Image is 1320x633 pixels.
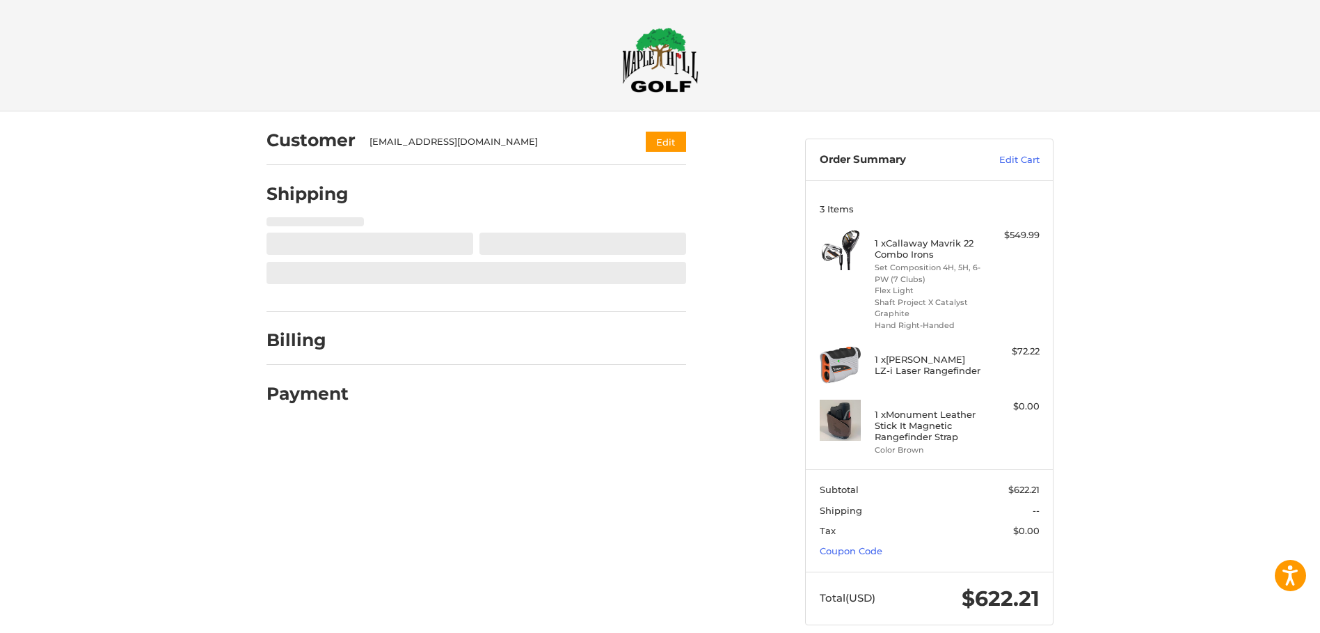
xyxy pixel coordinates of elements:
div: $549.99 [985,228,1040,242]
h3: Order Summary [820,153,969,167]
li: Shaft Project X Catalyst Graphite [875,297,981,320]
h2: Shipping [267,183,349,205]
span: Subtotal [820,484,859,495]
span: Shipping [820,505,862,516]
li: Hand Right-Handed [875,320,981,331]
h4: 1 x Callaway Mavrik 22 Combo Irons [875,237,981,260]
div: $0.00 [985,400,1040,414]
span: $0.00 [1013,525,1040,536]
li: Set Composition 4H, 5H, 6-PW (7 Clubs) [875,262,981,285]
h3: 3 Items [820,203,1040,214]
span: $622.21 [962,586,1040,611]
h2: Payment [267,383,349,405]
img: Maple Hill Golf [622,27,699,93]
span: Tax [820,525,836,536]
div: $72.22 [985,345,1040,359]
a: Coupon Code [820,545,882,556]
a: Edit Cart [969,153,1040,167]
h2: Billing [267,329,348,351]
li: Color Brown [875,444,981,456]
li: Flex Light [875,285,981,297]
span: Total (USD) [820,591,875,604]
h2: Customer [267,130,356,151]
div: [EMAIL_ADDRESS][DOMAIN_NAME] [369,135,619,149]
button: Edit [646,132,686,152]
span: $622.21 [1008,484,1040,495]
h4: 1 x Monument Leather Stick It Magnetic Rangefinder Strap [875,409,981,443]
h4: 1 x [PERSON_NAME] LZ-i Laser Rangefinder [875,354,981,377]
span: -- [1033,505,1040,516]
